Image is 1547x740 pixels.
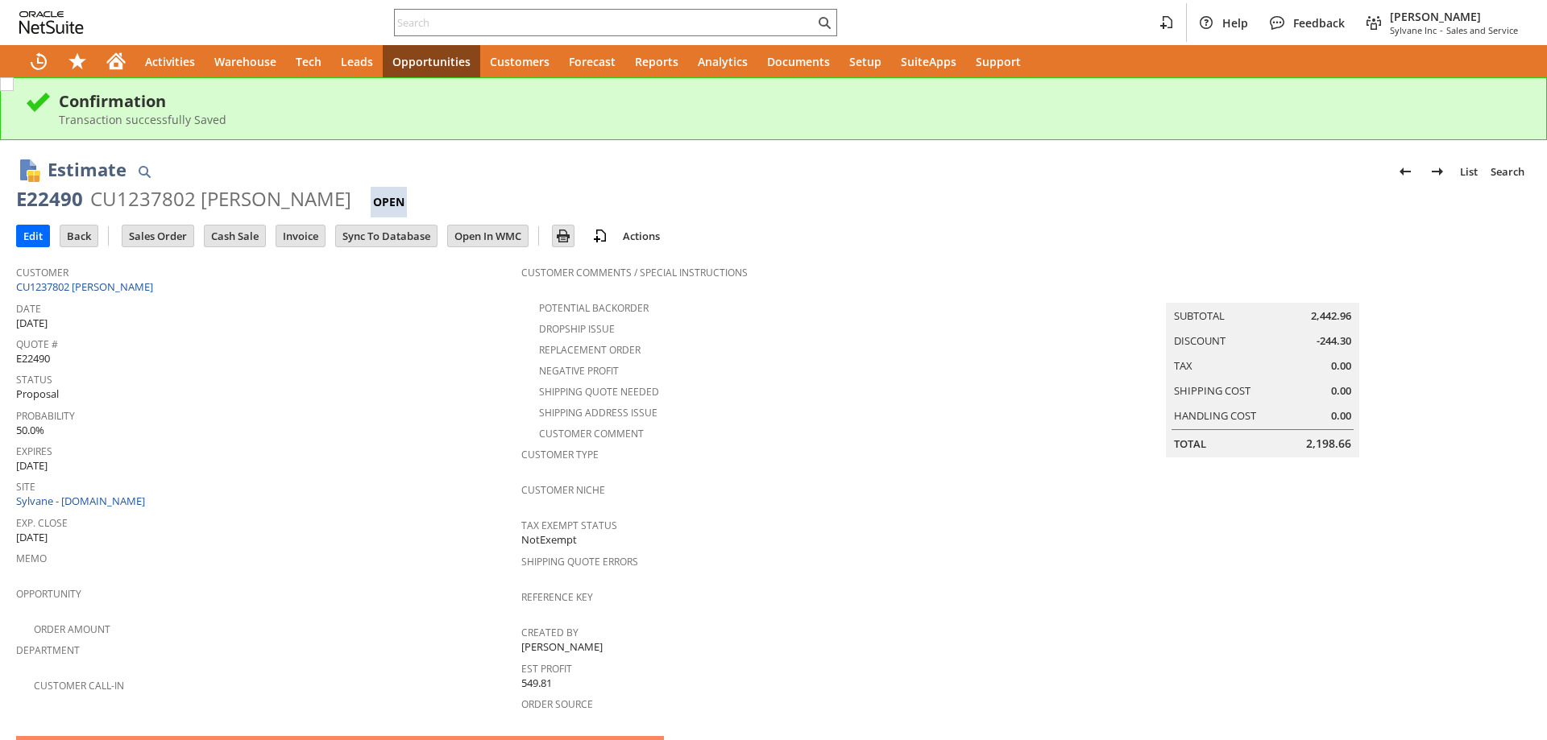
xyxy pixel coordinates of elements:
span: [DATE] [16,530,48,545]
span: Sales and Service [1446,24,1518,36]
span: NotExempt [521,532,577,548]
div: Confirmation [59,90,1522,112]
svg: logo [19,11,84,34]
h1: Estimate [48,156,126,183]
a: Opportunity [16,587,81,601]
a: Quote # [16,337,58,351]
a: Home [97,45,135,77]
span: - [1440,24,1443,36]
input: Search [395,13,815,32]
span: Tech [296,54,321,69]
span: [PERSON_NAME] [521,639,603,655]
a: Tech [286,45,331,77]
a: Est Profit [521,662,572,676]
input: Back [60,225,97,246]
a: Department [16,643,80,657]
span: 50.0% [16,423,44,438]
span: 0.00 [1331,408,1351,424]
span: Reports [635,54,678,69]
div: Open [371,187,407,217]
div: Transaction successfully Saved [59,112,1522,127]
a: Handling Cost [1174,408,1256,423]
svg: Search [815,13,834,32]
a: Status [16,373,52,387]
span: Customers [490,54,550,69]
span: [PERSON_NAME] [1390,9,1518,24]
a: Tax [1174,358,1192,373]
a: Sylvane - [DOMAIN_NAME] [16,494,149,508]
a: Setup [840,45,891,77]
div: CU1237802 [PERSON_NAME] [90,186,351,212]
a: Total [1174,436,1206,451]
span: [DATE] [16,458,48,473]
img: Previous [1396,162,1415,181]
span: Sylvane Inc [1390,24,1437,36]
a: Tax Exempt Status [521,519,617,532]
a: Warehouse [205,45,286,77]
input: Print [553,225,574,246]
a: Customer Call-in [34,679,124,692]
span: Activities [145,54,195,69]
a: Search [1484,159,1531,184]
a: Probability [16,409,75,423]
a: Shipping Quote Errors [521,555,638,568]
a: Negative Profit [539,364,619,378]
input: Cash Sale [205,225,265,246]
a: Subtotal [1174,308,1225,323]
img: Quick Find [135,162,154,181]
a: Leads [331,45,383,77]
span: 549.81 [521,676,552,691]
a: Analytics [688,45,757,77]
a: Customer [16,266,68,279]
a: Activities [135,45,205,77]
span: 0.00 [1331,358,1351,374]
a: Memo [16,552,47,565]
span: [DATE] [16,316,48,331]
span: Warehouse [214,54,276,69]
a: Shipping Cost [1174,383,1250,398]
svg: Home [106,52,126,71]
input: Sales Order [122,225,193,246]
span: Leads [341,54,373,69]
span: Opportunities [392,54,471,69]
a: Customer Comment [539,427,644,440]
a: Shipping Address Issue [539,406,657,420]
a: CU1237802 [PERSON_NAME] [16,279,157,294]
a: Created By [521,626,579,639]
div: Shortcuts [58,45,97,77]
input: Open In WMC [448,225,528,246]
img: Print [554,226,573,246]
span: Analytics [698,54,748,69]
a: Dropship Issue [539,322,615,336]
a: Exp. Close [16,516,68,530]
a: List [1454,159,1484,184]
span: 0.00 [1331,383,1351,399]
span: 2,442.96 [1311,308,1351,324]
div: E22490 [16,186,83,212]
input: Invoice [276,225,325,246]
a: Date [16,302,41,316]
a: Opportunities [383,45,480,77]
span: Feedback [1293,15,1345,31]
a: Documents [757,45,840,77]
a: Shipping Quote Needed [539,385,659,399]
a: Recent Records [19,45,58,77]
img: add-record.svg [591,226,610,246]
a: SuiteApps [891,45,966,77]
a: Order Source [521,697,593,711]
a: Customer Type [521,448,599,461]
a: Actions [616,229,666,243]
span: SuiteApps [901,54,956,69]
a: Potential Backorder [539,301,649,315]
span: -244.30 [1317,333,1351,349]
a: Expires [16,444,52,458]
a: Reports [625,45,688,77]
svg: Shortcuts [68,52,87,71]
a: Reference Key [521,590,593,604]
span: Support [976,54,1021,69]
svg: Recent Records [29,52,48,71]
a: Customer Comments / Special Instructions [521,266,748,279]
a: Replacement Order [539,343,641,357]
span: Documents [767,54,830,69]
a: Forecast [559,45,625,77]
